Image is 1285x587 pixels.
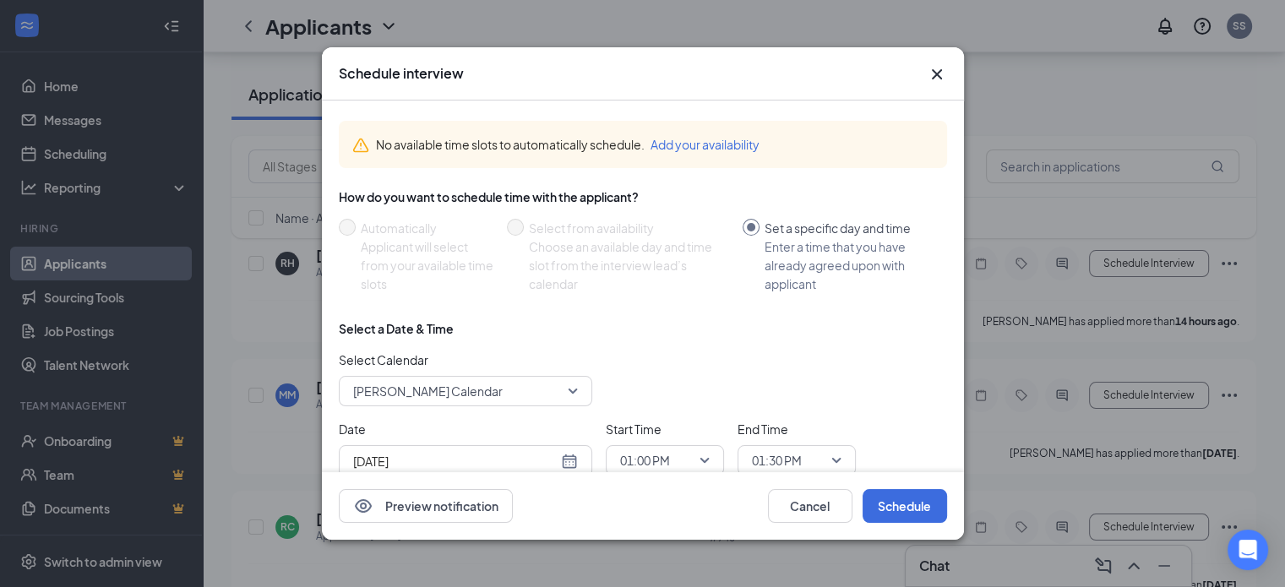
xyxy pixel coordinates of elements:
h3: Schedule interview [339,64,464,83]
div: Enter a time that you have already agreed upon with applicant [765,237,934,293]
button: Add your availability [651,135,760,154]
span: 01:00 PM [620,448,670,473]
svg: Warning [352,137,369,154]
div: No available time slots to automatically schedule. [376,135,934,154]
button: EyePreview notification [339,489,513,523]
div: How do you want to schedule time with the applicant? [339,188,947,205]
div: Select a Date & Time [339,320,454,337]
span: Start Time [606,420,724,438]
input: Aug 26, 2025 [353,452,558,470]
span: [PERSON_NAME] Calendar [353,378,503,404]
span: Date [339,420,592,438]
div: Applicant will select from your available time slots [361,237,493,293]
span: 01:30 PM [752,448,802,473]
span: Select Calendar [339,351,592,369]
button: Close [927,64,947,84]
span: End Time [738,420,856,438]
div: Automatically [361,219,493,237]
div: Select from availability [529,219,729,237]
svg: Eye [353,496,373,516]
div: Set a specific day and time [765,219,934,237]
div: Choose an available day and time slot from the interview lead’s calendar [529,237,729,293]
button: Schedule [863,489,947,523]
div: Open Intercom Messenger [1228,530,1268,570]
button: Cancel [768,489,852,523]
svg: Cross [927,64,947,84]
